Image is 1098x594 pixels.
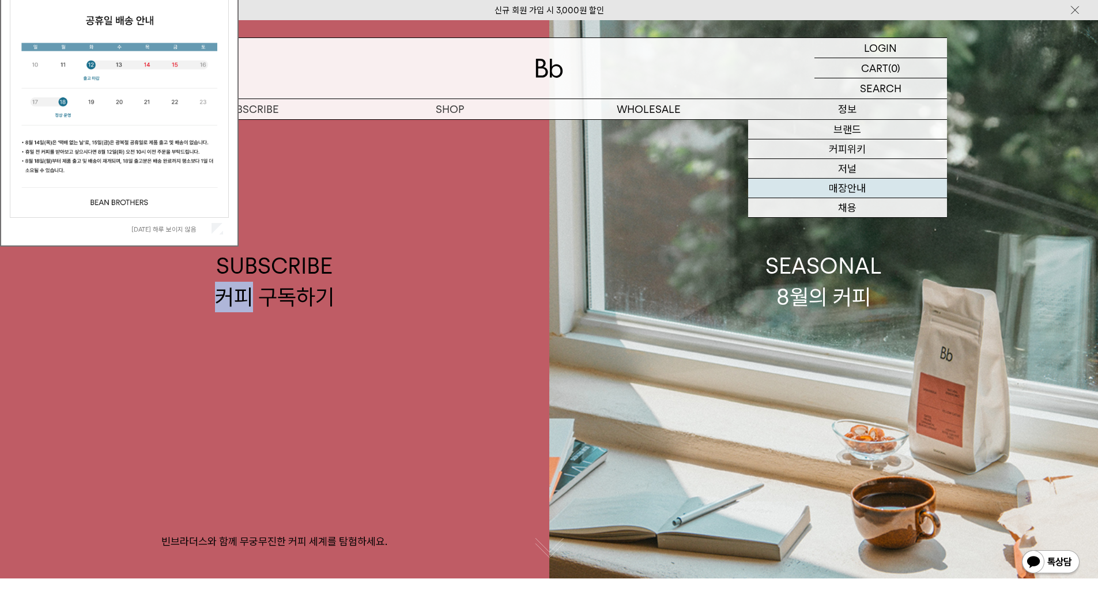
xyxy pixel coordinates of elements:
[748,159,947,179] a: 저널
[1021,549,1081,577] img: 카카오톡 채널 1:1 채팅 버튼
[748,179,947,198] a: 매장안내
[860,78,901,99] p: SEARCH
[765,251,882,312] div: SEASONAL 8월의 커피
[215,251,334,312] div: SUBSCRIBE 커피 구독하기
[814,58,947,78] a: CART (0)
[549,99,748,119] p: WHOLESALE
[888,58,900,78] p: (0)
[350,99,549,119] a: SHOP
[861,58,888,78] p: CART
[535,59,563,78] img: 로고
[748,99,947,119] p: 정보
[864,38,897,58] p: LOGIN
[814,38,947,58] a: LOGIN
[152,99,350,119] a: SUBSCRIBE
[748,198,947,218] a: 채용
[495,5,604,16] a: 신규 회원 가입 시 3,000원 할인
[748,120,947,139] a: 브랜드
[131,225,209,233] label: [DATE] 하루 보이지 않음
[748,139,947,159] a: 커피위키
